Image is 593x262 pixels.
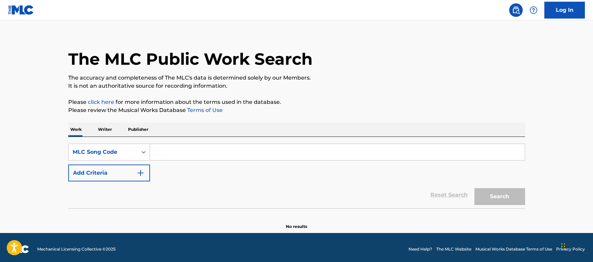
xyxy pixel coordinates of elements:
img: MLC Logo [8,5,34,15]
img: help [529,6,538,14]
span: Mechanical Licensing Collective © 2025 [37,246,116,252]
p: Writer [96,122,114,137]
div: MLC Song Code [73,148,133,156]
p: It is not an authoritative source for recording information. [68,82,525,90]
p: The accuracy and completeness of The MLC's data is determined solely by our Members. [68,74,525,82]
form: Search Form [68,144,525,208]
a: Need Help? [409,246,432,252]
iframe: Chat Widget [559,230,593,262]
p: Work [68,122,84,137]
a: Log In [544,2,585,19]
p: No results [286,215,307,230]
a: Musical Works Database Terms of Use [475,246,552,252]
a: Public Search [509,3,523,17]
div: Drag [561,236,565,257]
h1: The MLC Public Work Search [68,49,313,69]
a: The MLC Website [436,246,471,252]
img: 9d2ae6d4665cec9f34b9.svg [137,169,145,177]
a: click here [88,99,114,105]
button: Add Criteria [68,165,150,181]
a: Privacy Policy [556,246,585,252]
img: search [512,6,520,14]
p: Please for more information about the terms used in the database. [68,98,525,106]
p: Please review the Musical Works Database [68,106,525,114]
p: Publisher [126,122,150,137]
div: Help [527,3,540,17]
a: Terms of Use [186,107,223,113]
